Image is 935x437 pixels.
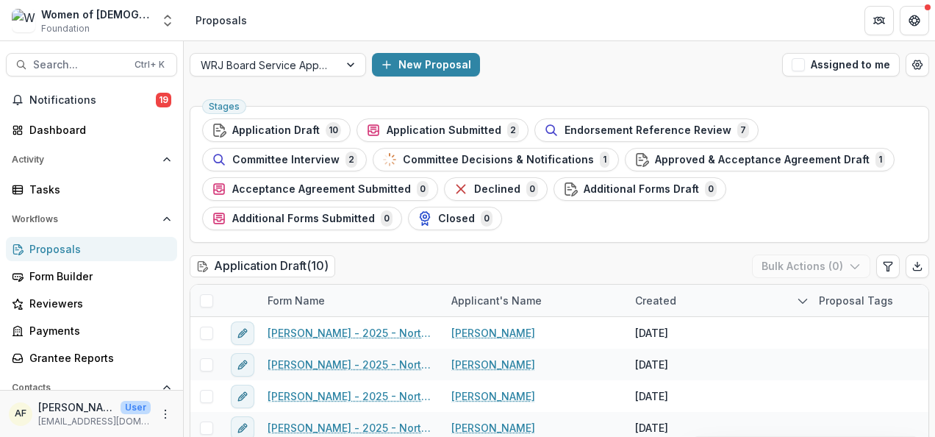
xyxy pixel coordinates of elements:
button: Open Contacts [6,376,177,399]
button: More [157,405,174,423]
div: Created [626,285,810,316]
a: Dashboard [6,118,177,142]
a: Reviewers [6,291,177,316]
button: New Proposal [372,53,480,77]
div: Proposals [29,241,165,257]
span: 0 [481,210,492,227]
span: Acceptance Agreement Submitted [232,183,411,196]
a: [PERSON_NAME] - 2025 - North American Board Service Application 2026 [268,357,434,372]
div: Proposal Tags [810,293,902,308]
button: Search... [6,53,177,77]
button: Partners [864,6,894,35]
button: Closed0 [408,207,502,230]
a: [PERSON_NAME] - 2025 - North American Board Service Application 2026 [268,325,434,341]
button: Additional Forms Submitted0 [202,207,402,230]
span: Activity [12,154,157,165]
div: Applicant's Name [443,285,626,316]
div: Grantee Reports [29,350,165,366]
span: Committee Interview [232,154,340,166]
button: Application Submitted2 [357,118,529,142]
span: 0 [417,181,429,197]
button: Bulk Actions (0) [752,255,870,278]
button: Committee Decisions & Notifications1 [373,148,619,171]
button: edit [231,321,254,345]
nav: breadcrumb [190,10,253,31]
button: Open entity switcher [157,6,178,35]
span: Stages [209,102,240,112]
span: 10 [326,122,341,138]
div: Payments [29,323,165,338]
svg: sorted descending [797,295,809,307]
span: Notifications [29,94,156,107]
a: Proposals [6,237,177,261]
button: Open Workflows [6,207,177,231]
div: Form Name [259,293,334,308]
a: [PERSON_NAME] [451,357,535,372]
span: 0 [526,181,538,197]
div: Applicant's Name [443,293,551,308]
span: Application Draft [232,124,320,137]
span: Additional Forms Draft [584,183,699,196]
span: Endorsement Reference Review [565,124,731,137]
a: [PERSON_NAME] [451,325,535,341]
a: [PERSON_NAME] [451,420,535,436]
div: Tasks [29,182,165,197]
a: [PERSON_NAME] [451,388,535,404]
p: [PERSON_NAME] [38,399,115,415]
button: Acceptance Agreement Submitted0 [202,177,438,201]
div: Created [626,293,685,308]
span: Closed [438,213,475,225]
button: Notifications19 [6,88,177,112]
span: 7 [737,122,749,138]
button: Application Draft10 [202,118,351,142]
span: Foundation [41,22,90,35]
button: Approved & Acceptance Agreement Draft1 [625,148,895,171]
div: Proposals [196,13,247,28]
span: Application Submitted [387,124,501,137]
div: Form Name [259,285,443,316]
div: Amanda Feldman [15,409,26,419]
a: Form Builder [6,264,177,288]
div: [DATE] [635,388,668,404]
button: Edit table settings [876,255,900,278]
span: Additional Forms Submitted [232,213,375,225]
div: [DATE] [635,325,668,341]
span: 19 [156,93,171,107]
div: Reviewers [29,296,165,311]
span: 2 [345,152,357,168]
button: Declined0 [444,177,548,201]
div: Form Builder [29,269,165,284]
h2: Application Draft ( 10 ) [190,255,335,277]
button: Open Activity [6,148,177,171]
p: [EMAIL_ADDRESS][DOMAIN_NAME] [38,415,151,428]
span: Approved & Acceptance Agreement Draft [655,154,870,166]
span: Contacts [12,383,157,393]
button: Open table manager [906,53,929,77]
button: Committee Interview2 [202,148,367,171]
span: 2 [507,122,519,138]
a: Tasks [6,177,177,202]
span: Declined [474,183,520,196]
button: Export table data [906,255,929,278]
button: Get Help [900,6,929,35]
span: 0 [705,181,717,197]
div: Ctrl + K [132,57,168,73]
span: Workflows [12,214,157,224]
button: edit [231,353,254,377]
div: Dashboard [29,122,165,138]
img: Women of Reform Judaism [12,9,35,32]
a: [PERSON_NAME] - 2025 - North American Board Service Application 2026 [268,388,434,404]
span: Search... [33,59,126,71]
div: Women of [DEMOGRAPHIC_DATA] [41,7,151,22]
a: Grantee Reports [6,346,177,370]
button: Additional Forms Draft0 [554,177,726,201]
button: Assigned to me [782,53,900,77]
button: Endorsement Reference Review7 [534,118,759,142]
span: 1 [875,152,885,168]
a: [PERSON_NAME] - 2025 - North American Board Service Application 2026 [268,420,434,436]
span: 0 [381,210,393,227]
span: Committee Decisions & Notifications [403,154,594,166]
